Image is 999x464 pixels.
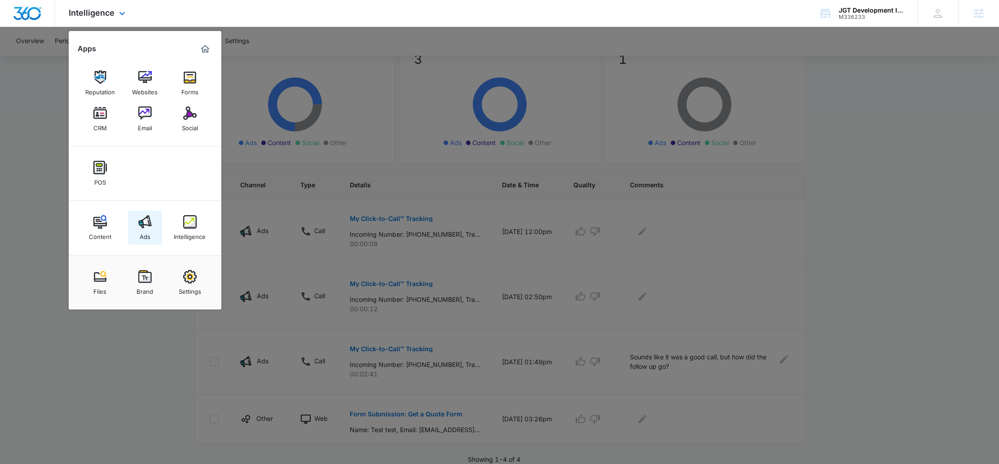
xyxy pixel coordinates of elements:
[198,42,212,56] a: Marketing 360® Dashboard
[173,265,207,300] a: Settings
[182,120,198,132] div: Social
[14,23,22,31] img: website_grey.svg
[839,14,904,20] div: account id
[94,174,106,186] div: POS
[89,52,97,59] img: tab_keywords_by_traffic_grey.svg
[173,66,207,100] a: Forms
[128,66,162,100] a: Websites
[89,229,111,240] div: Content
[24,52,31,59] img: tab_domain_overview_orange.svg
[34,53,80,59] div: Domain Overview
[99,53,151,59] div: Keywords by Traffic
[93,283,106,295] div: Files
[128,211,162,245] a: Ads
[128,265,162,300] a: Brand
[85,84,115,96] div: Reputation
[83,211,117,245] a: Content
[132,84,158,96] div: Websites
[140,229,150,240] div: Ads
[25,14,44,22] div: v 4.0.25
[14,14,22,22] img: logo_orange.svg
[83,66,117,100] a: Reputation
[83,265,117,300] a: Files
[93,120,107,132] div: CRM
[839,7,904,14] div: account name
[69,8,114,18] span: Intelligence
[23,23,99,31] div: Domain: [DOMAIN_NAME]
[173,102,207,136] a: Social
[181,84,198,96] div: Forms
[78,44,96,53] h2: Apps
[136,283,153,295] div: Brand
[138,120,152,132] div: Email
[173,211,207,245] a: Intelligence
[174,229,206,240] div: Intelligence
[83,102,117,136] a: CRM
[83,156,117,190] a: POS
[128,102,162,136] a: Email
[179,283,201,295] div: Settings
